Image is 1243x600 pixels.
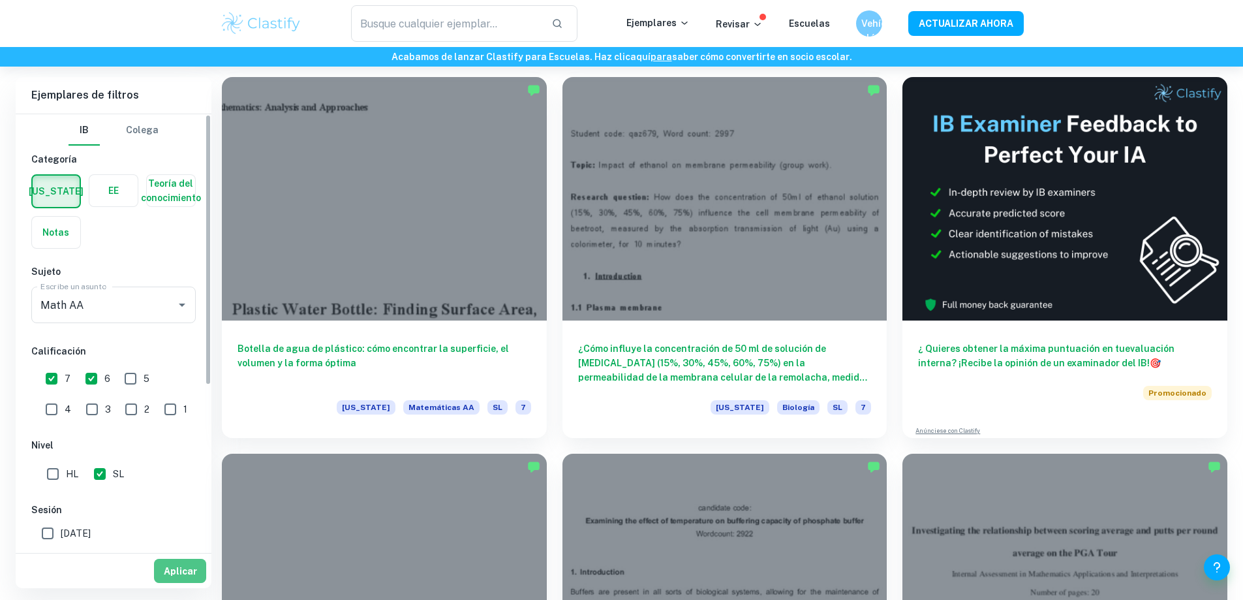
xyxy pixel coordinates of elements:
font: SL [493,403,502,412]
button: Aplicar [154,559,206,583]
button: ACTUALIZAR AHORA [908,11,1024,35]
button: Teoría del conocimiento [147,175,195,206]
font: HL [66,469,78,479]
font: Acabamos de lanzar Clastify para Escuelas. Haz clic [391,52,630,62]
font: 3 [105,404,111,415]
img: Marcado [527,84,540,97]
button: Ayuda y comentarios [1204,554,1230,580]
font: 7 [521,403,526,412]
img: Marcado [867,84,880,97]
font: 7 [861,403,866,412]
font: [US_STATE] [29,186,84,197]
font: Vehículo eléctrico [861,18,901,43]
button: Notas [32,217,80,248]
a: ¿Cómo influye la concentración de 50 ml de solución de [MEDICAL_DATA] (15%, 30%, 45%, 60%, 75%) e... [562,77,887,438]
font: [US_STATE] [716,403,764,412]
font: saber cómo convertirte en socio escolar [672,52,850,62]
font: Colega [126,125,159,135]
button: [US_STATE] [33,176,80,207]
font: ¿Cómo influye la concentración de 50 ml de solución de [MEDICAL_DATA] (15%, 30%, 45%, 60%, 75%) e... [578,343,867,411]
font: 7 [65,373,70,384]
font: SL [113,469,124,479]
button: Vehículo eléctrico [856,10,882,37]
a: Anúnciese con Clastify [915,426,980,435]
font: 5 [144,373,149,384]
button: Open [173,296,191,314]
font: Categoría [31,154,77,165]
a: Escuelas [789,18,830,29]
a: Botella de agua de plástico: cómo encontrar la superficie, el volumen y la forma óptima[US_STATE]... [222,77,547,438]
font: aquí [630,52,651,62]
font: Sujeto [31,266,61,277]
font: IB [80,125,89,135]
img: Marcado [1208,460,1221,473]
font: 6 [104,373,110,384]
img: Logotipo de Clastify [220,10,303,37]
font: 4 [65,404,71,415]
font: Sesión [31,505,62,515]
input: Busque cualquier ejemplar... [351,5,541,42]
font: Ejemplares de filtros [31,89,139,101]
img: Marcado [867,460,880,473]
font: ACTUALIZAR AHORA [919,19,1013,29]
font: 2 [144,404,149,415]
img: Uña del pulgar [902,77,1227,321]
font: ? ¡Recibe la opinión de un examinador del IB! [951,358,1150,368]
font: [US_STATE] [342,403,390,412]
font: Calificación [31,346,86,356]
img: Marcado [527,460,540,473]
font: 1 [183,404,187,415]
font: SL [833,403,842,412]
button: EE [89,175,138,206]
font: Aplicar [164,566,197,576]
font: Anúnciese con Clastify [915,427,980,434]
font: [DATE] [61,528,91,539]
div: Elección del tipo de filtro [69,114,159,146]
font: . [850,52,852,62]
a: ¿ Quieres obtener la máxima puntuación en tuevaluación interna? ¡Recibe la opinión de un examinad... [902,77,1227,438]
font: Promocionado [1148,388,1206,398]
font: Matemáticas AA [408,403,474,412]
font: 🎯 [1150,358,1161,368]
a: para [651,52,672,62]
font: Ejemplares [626,18,677,28]
font: Botella de agua de plástico: cómo encontrar la superficie, el volumen y la forma óptima [238,343,509,368]
font: ¿ Quieres obtener la máxima puntuación en tu [918,343,1125,354]
font: Biología [782,403,814,412]
font: Escribe un asunto [40,282,106,291]
font: Revisar [716,19,750,29]
font: Nivel [31,440,54,450]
